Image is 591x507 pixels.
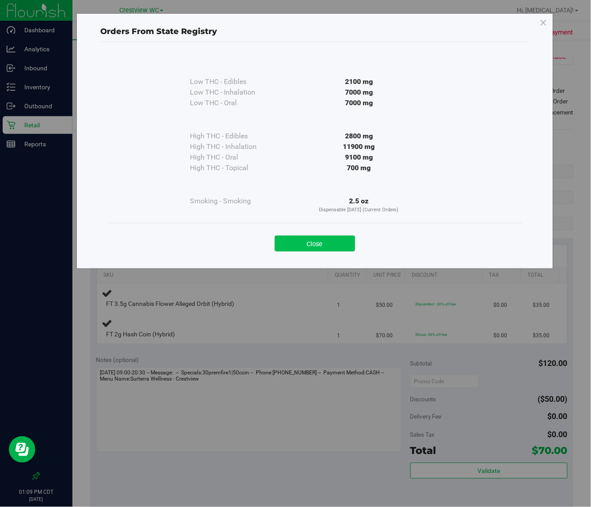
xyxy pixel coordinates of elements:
[279,76,439,87] div: 2100 mg
[190,152,279,163] div: High THC - Oral
[279,98,439,108] div: 7000 mg
[275,236,355,252] button: Close
[190,196,279,206] div: Smoking - Smoking
[279,131,439,141] div: 2800 mg
[190,98,279,108] div: Low THC - Oral
[279,87,439,98] div: 7000 mg
[190,76,279,87] div: Low THC - Edibles
[279,163,439,173] div: 700 mg
[279,196,439,214] div: 2.5 oz
[190,141,279,152] div: High THC - Inhalation
[101,27,217,36] span: Orders From State Registry
[190,163,279,173] div: High THC - Topical
[279,206,439,214] p: Dispensable [DATE] (Current Orders)
[279,152,439,163] div: 9100 mg
[9,436,35,463] iframe: Resource center
[279,141,439,152] div: 11900 mg
[190,87,279,98] div: Low THC - Inhalation
[190,131,279,141] div: High THC - Edibles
